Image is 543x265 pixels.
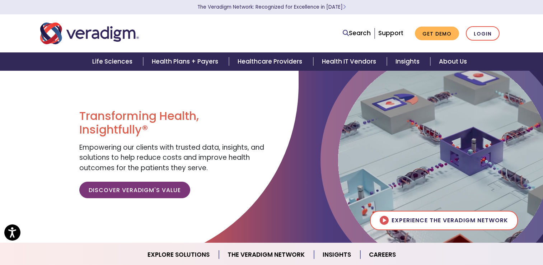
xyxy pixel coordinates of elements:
a: Support [378,29,403,37]
a: Life Sciences [84,52,143,71]
a: Explore Solutions [139,246,219,264]
span: Empowering our clients with trusted data, insights, and solutions to help reduce costs and improv... [79,143,264,173]
a: About Us [430,52,476,71]
a: Health IT Vendors [313,52,387,71]
a: Insights [314,246,360,264]
img: Veradigm logo [40,22,139,45]
a: The Veradigm Network [219,246,314,264]
h1: Transforming Health, Insightfully® [79,109,266,137]
a: Discover Veradigm's Value [79,182,190,198]
a: The Veradigm Network: Recognized for Excellence in [DATE]Learn More [197,4,346,10]
span: Learn More [343,4,346,10]
a: Search [343,28,371,38]
a: Healthcare Providers [229,52,313,71]
a: Insights [387,52,430,71]
a: Health Plans + Payers [143,52,229,71]
a: Careers [360,246,404,264]
a: Get Demo [415,27,459,41]
a: Login [466,26,500,41]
